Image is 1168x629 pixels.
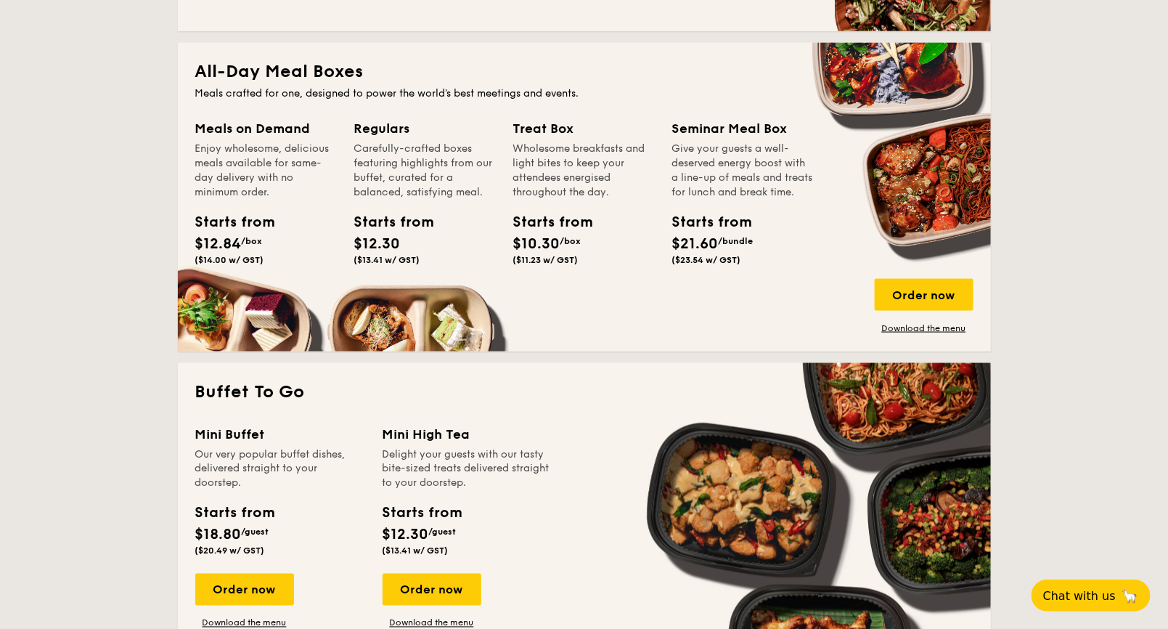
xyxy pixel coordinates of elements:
div: Wholesome breakfasts and light bites to keep your attendees energised throughout the day. [513,142,655,200]
div: Treat Box [513,118,655,139]
div: Mini Buffet [195,424,365,445]
span: $12.84 [195,235,242,253]
span: $21.60 [672,235,719,253]
div: Order now [875,279,973,311]
div: Delight your guests with our tasty bite-sized treats delivered straight to your doorstep. [383,447,552,491]
a: Download the menu [875,322,973,334]
span: /bundle [719,236,754,246]
div: Give your guests a well-deserved energy boost with a line-up of meals and treats for lunch and br... [672,142,814,200]
h2: Buffet To Go [195,381,973,404]
div: Starts from [513,211,579,233]
span: ($13.41 w/ GST) [383,546,449,556]
span: /box [242,236,263,246]
div: Order now [383,574,481,606]
span: $12.30 [354,235,401,253]
a: Download the menu [383,617,481,629]
div: Mini High Tea [383,424,552,445]
div: Starts from [354,211,420,233]
div: Meals on Demand [195,118,337,139]
span: $18.80 [195,527,242,544]
span: ($11.23 w/ GST) [513,255,579,265]
span: ($20.49 w/ GST) [195,546,265,556]
div: Carefully-crafted boxes featuring highlights from our buffet, curated for a balanced, satisfying ... [354,142,496,200]
div: Starts from [195,211,261,233]
div: Our very popular buffet dishes, delivered straight to your doorstep. [195,447,365,491]
span: 🦙 [1122,588,1139,604]
span: ($14.00 w/ GST) [195,255,264,265]
span: Chat with us [1043,589,1116,603]
span: $12.30 [383,527,429,544]
div: Seminar Meal Box [672,118,814,139]
span: $10.30 [513,235,560,253]
a: Download the menu [195,617,294,629]
button: Chat with us🦙 [1032,580,1151,612]
span: /box [560,236,581,246]
span: /guest [429,527,457,537]
div: Order now [195,574,294,606]
div: Starts from [383,503,462,524]
div: Enjoy wholesome, delicious meals available for same-day delivery with no minimum order. [195,142,337,200]
div: Starts from [195,503,274,524]
span: /guest [242,527,269,537]
span: ($23.54 w/ GST) [672,255,741,265]
span: ($13.41 w/ GST) [354,255,420,265]
div: Starts from [672,211,738,233]
h2: All-Day Meal Boxes [195,60,973,84]
div: Meals crafted for one, designed to power the world's best meetings and events. [195,86,973,101]
div: Regulars [354,118,496,139]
